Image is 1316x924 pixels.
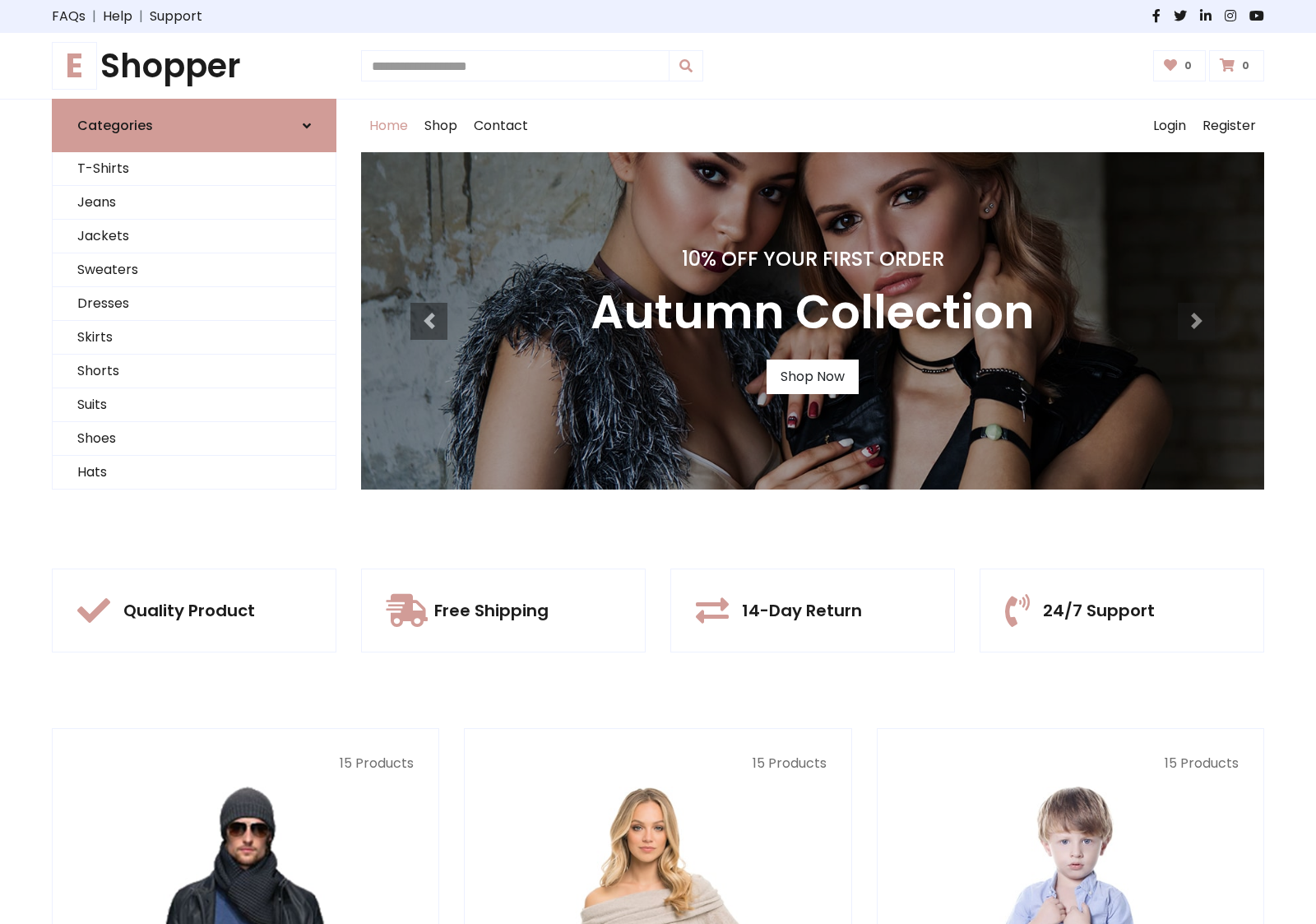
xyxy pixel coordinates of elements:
h3: Autumn Collection [591,285,1035,340]
a: FAQs [52,7,86,26]
span: | [86,7,103,26]
a: Shop Now [767,360,859,394]
a: Dresses [53,287,336,321]
a: Suits [53,388,336,422]
a: EShopper [52,46,336,86]
a: Sweaters [53,253,336,287]
a: Skirts [53,321,336,355]
span: | [132,7,150,26]
a: Shorts [53,355,336,388]
h1: Shopper [52,46,336,86]
a: Register [1194,100,1264,152]
a: T-Shirts [53,152,336,186]
a: Shoes [53,422,336,456]
span: 0 [1238,58,1253,73]
a: 0 [1153,50,1207,81]
h4: 10% Off Your First Order [591,248,1035,272]
a: Home [361,100,416,152]
span: E [52,42,97,90]
a: Help [103,7,132,26]
p: 15 Products [902,754,1239,773]
h6: Categories [77,118,153,133]
a: Categories [52,99,336,152]
span: 0 [1180,58,1196,73]
h5: Quality Product [123,601,255,620]
a: 0 [1209,50,1264,81]
h5: Free Shipping [434,601,549,620]
a: Hats [53,456,336,490]
p: 15 Products [489,754,826,773]
a: Login [1145,100,1194,152]
a: Support [150,7,202,26]
a: Contact [466,100,536,152]
p: 15 Products [77,754,414,773]
a: Jackets [53,220,336,253]
a: Jeans [53,186,336,220]
h5: 14-Day Return [742,601,862,620]
h5: 24/7 Support [1043,601,1155,620]
a: Shop [416,100,466,152]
